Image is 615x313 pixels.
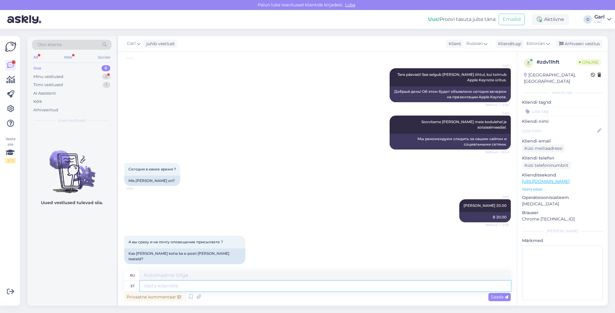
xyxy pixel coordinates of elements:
[130,270,135,281] div: ru
[466,40,483,47] span: Russian
[33,65,41,71] div: Uus
[390,134,511,150] div: Мы рекомендуем следить за нашим сайтом и социальными сетями.
[5,158,16,163] div: 2 / 3
[33,90,56,96] div: AI Assistent
[522,107,603,116] input: Lisa tag
[486,111,509,115] span: Garl
[485,150,509,154] span: Nähtud ✓ 12:34
[5,41,16,52] img: Askly Logo
[128,167,176,171] span: Сегодня в какое время ?
[459,212,511,222] div: В 20.00
[124,248,245,264] div: Kas [PERSON_NAME] kohe ka e-posti [PERSON_NAME] teateid?
[522,127,596,134] input: Lisa nimi
[103,82,110,88] div: 1
[522,118,603,125] p: Kliendi nimi
[486,223,509,227] span: Nähtud ✓ 12:35
[131,281,135,291] div: et
[522,228,603,234] div: [PERSON_NAME]
[524,72,591,85] div: [GEOGRAPHIC_DATA], [GEOGRAPHIC_DATA]
[537,59,577,66] div: # zdv11hft
[33,82,63,88] div: Tiimi vestlused
[421,119,507,130] span: Soovitame [PERSON_NAME] meie kodulehel ja sotsiaalmeedial.
[58,118,86,123] span: Uued vestlused
[556,40,602,48] div: Arhiveeri vestlus
[101,65,110,71] div: 0
[127,40,136,47] span: Garl
[38,42,62,48] span: Otsi kliente
[522,194,603,201] p: Operatsioonisüsteem
[499,14,525,25] button: Emailid
[522,90,603,96] div: Kliendi info
[397,72,507,82] span: Tere päevast! See selgub [PERSON_NAME] õhtul, kui toimub Apple Keynote üritus.
[594,15,605,19] div: Garl
[41,200,103,206] p: Uued vestlused tulevad siia.
[522,216,603,222] p: Chrome [TECHNICAL_ID]
[522,210,603,216] p: Brauser
[522,138,603,144] p: Kliendi email
[5,136,16,163] div: Vaata siia
[577,59,601,66] span: Online
[102,74,110,80] div: 2
[532,14,569,25] div: Aktiivne
[33,74,63,80] div: Minu vestlused
[486,194,509,199] span: Garl
[485,103,509,107] span: Nähtud ✓ 12:34
[527,40,545,47] span: Estonian
[128,240,223,244] span: А вы сразу и на почту оповещение присылаете ?
[124,176,180,186] div: Mis [PERSON_NAME] on?
[63,53,73,61] div: Web
[124,293,183,301] div: Privaatne kommentaar
[491,294,508,300] span: Saada
[522,144,565,153] div: Küsi meiliaadressi
[496,41,521,47] div: Klienditugi
[126,186,149,191] span: 12:34
[583,15,592,24] div: G
[522,155,603,161] p: Kliendi telefon
[126,264,149,269] span: 12:36
[522,172,603,178] p: Klienditeekond
[33,107,58,113] div: Arhiveeritud
[446,41,461,47] div: Klient
[32,53,39,61] div: All
[33,99,42,105] div: Kõik
[522,161,571,170] div: Küsi telefoninumbrit
[486,63,509,68] span: Garl
[594,15,611,24] a: GarlC&C
[390,86,511,102] div: Добрый день! Об этом будет объявлено сегодня вечером на презентации Apple Keynote.
[428,16,496,23] div: Proovi tasuta juba täna:
[522,99,603,106] p: Kliendi tag'id
[343,2,357,8] span: Luba
[527,61,530,65] span: z
[594,19,605,24] div: C&C
[522,237,603,244] p: Märkmed
[97,53,111,61] div: Socials
[27,140,116,194] img: No chats
[522,187,603,192] p: Vaata edasi ...
[428,16,440,22] b: Uus!
[144,41,175,47] div: juhib vestlust
[522,179,570,184] a: [URL][DOMAIN_NAME]
[464,203,507,208] span: [PERSON_NAME] 20.00
[522,201,603,207] p: [MEDICAL_DATA]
